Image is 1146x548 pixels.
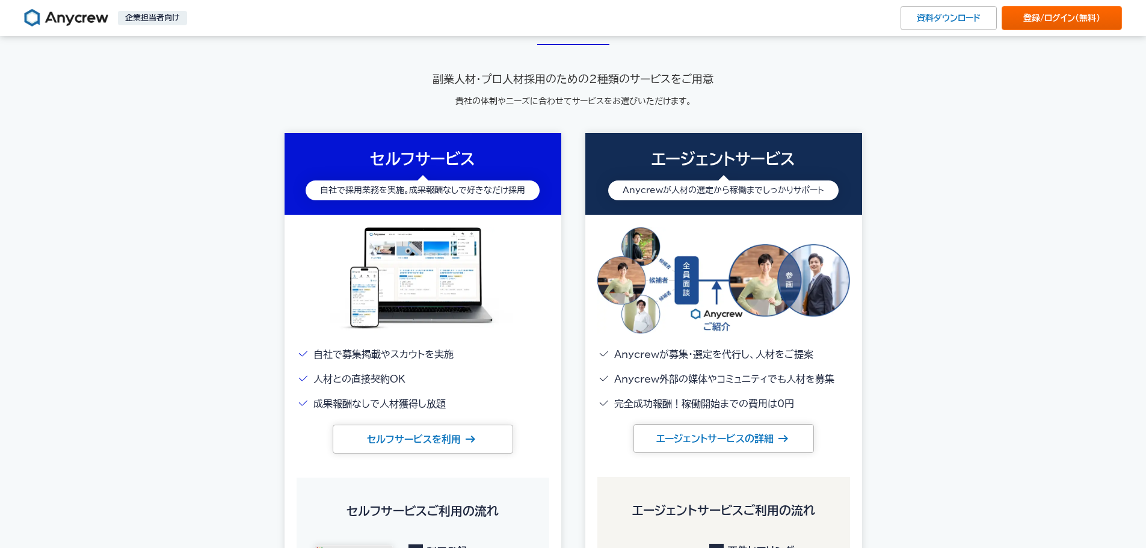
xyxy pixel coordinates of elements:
a: 資料ダウンロード [901,6,997,30]
li: 自社で募集掲載やスカウトを実施 [297,346,549,363]
li: Anycrewが募集・選定を代行し、人材をご提案 [597,346,850,363]
h5: セルフサービス ご利用の流れ [309,502,537,520]
span: エニィクルーの に同意する [14,301,202,311]
input: エニィクルーのプライバシーポリシーに同意する* [3,301,11,309]
h3: セルフサービス [292,147,554,171]
a: エージェントサービスの詳細 [633,424,814,453]
a: 登録/ログイン（無料） [1002,6,1122,30]
li: 完全成功報酬！稼働開始までの費用は0円 [597,395,850,413]
a: セルフサービスを利用 [333,425,513,454]
h3: エージェントサービス [593,147,855,171]
a: プライバシーポリシー [73,301,157,311]
h5: エージェントサービス ご利用の流れ [609,501,838,519]
p: 自社で採用業務を実施。成果報酬なしで好きなだけ採用 [320,183,525,198]
li: Anycrew外部の媒体やコミュニティでも人材を募集 [597,371,850,388]
img: Anycrew [24,8,108,28]
li: 人材との直接契約OK [297,371,549,388]
span: （無料） [1075,14,1100,22]
p: Anycrewが人材の選定から稼働までしっかりサポート [623,183,824,198]
li: 成果報酬なしで人材獲得し放題 [297,395,549,413]
p: 企業担当者向け [118,11,187,25]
